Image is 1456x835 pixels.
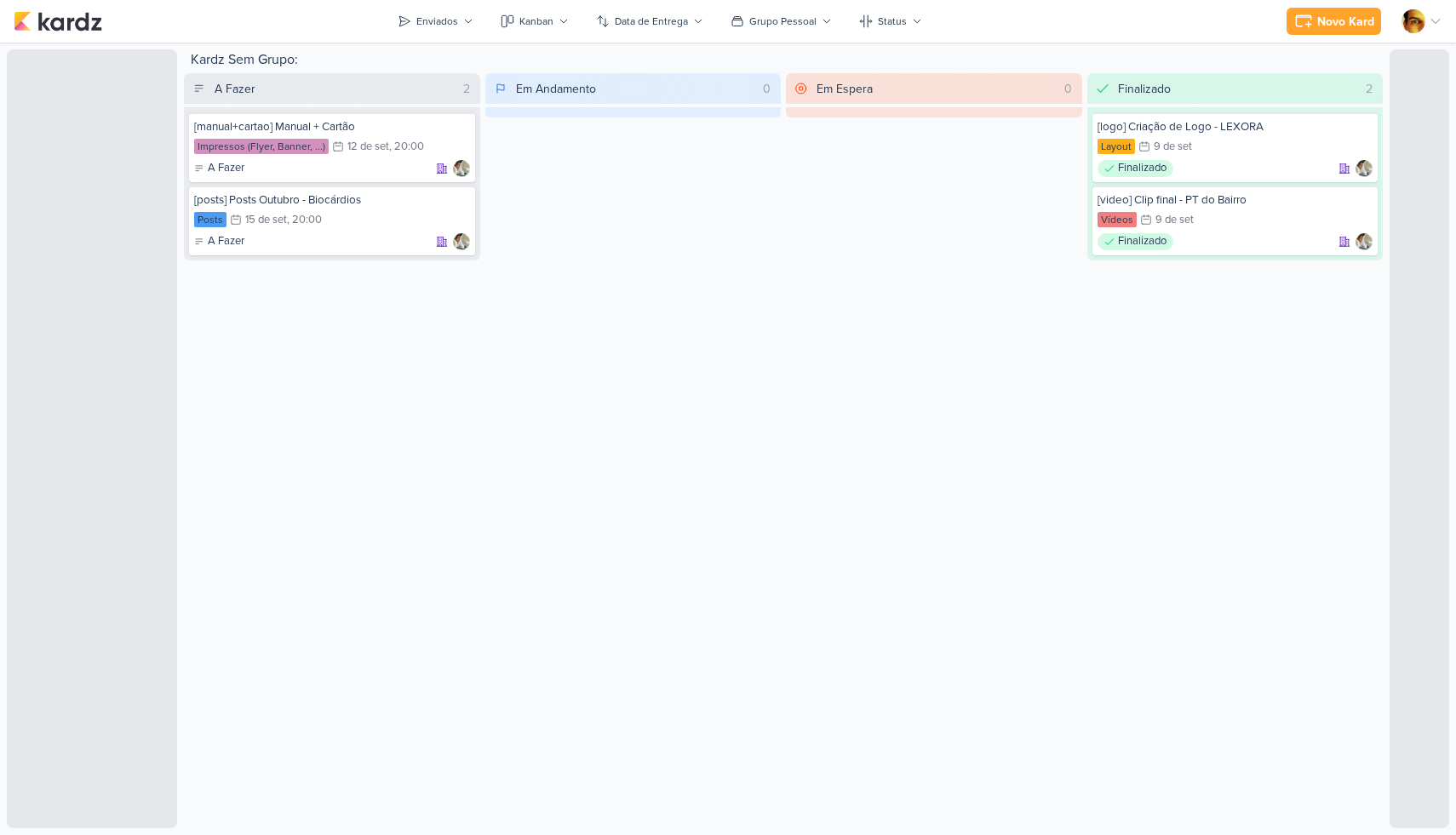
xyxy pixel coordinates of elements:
div: Em Espera [817,80,873,98]
div: Kardz Sem Grupo: [184,49,1383,73]
p: A Fazer [208,233,244,250]
div: , 20:00 [287,214,322,226]
div: 12 de set [347,141,389,152]
img: Leandro Guedes [1402,9,1425,33]
div: 9 de set [1155,214,1194,226]
div: Finalizado [1118,80,1171,98]
div: 2 [1359,80,1379,98]
p: Finalizado [1118,233,1167,250]
div: Responsável: Raphael Simas [1356,160,1373,177]
div: Responsável: Raphael Simas [453,233,470,250]
div: A Fazer [194,233,244,250]
div: [posts] Posts Outubro - Biocárdios [194,192,470,208]
img: Raphael Simas [1356,160,1373,177]
div: 9 de set [1154,141,1192,152]
div: [manual+cartao] Manual + Cartão [194,119,470,134]
div: Novo Kard [1317,13,1374,31]
div: 0 [756,80,777,98]
img: Raphael Simas [453,160,470,177]
div: 0 [1058,80,1079,98]
div: , 20:00 [389,141,424,152]
div: 2 [456,80,477,98]
img: Raphael Simas [453,233,470,250]
p: A Fazer [208,160,244,177]
div: Impressos (Flyer, Banner, ...) [194,139,329,154]
div: Responsável: Raphael Simas [453,160,470,177]
div: Layout [1098,139,1135,154]
button: Novo Kard [1287,8,1381,35]
div: Responsável: Raphael Simas [1356,233,1373,250]
div: Finalizado [1098,233,1173,250]
img: kardz.app [14,11,102,31]
div: 15 de set [245,214,287,226]
div: A Fazer [194,160,244,177]
div: A Fazer [215,80,255,98]
img: Raphael Simas [1356,233,1373,250]
p: Finalizado [1118,160,1167,177]
div: [video] Clip final - PT do Bairro [1098,192,1373,208]
div: Posts [194,212,226,227]
div: Em Andamento [516,80,596,98]
div: Finalizado [1098,160,1173,177]
div: Vídeos [1098,212,1137,227]
div: [logo] Criação de Logo - LEXORA [1098,119,1373,134]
